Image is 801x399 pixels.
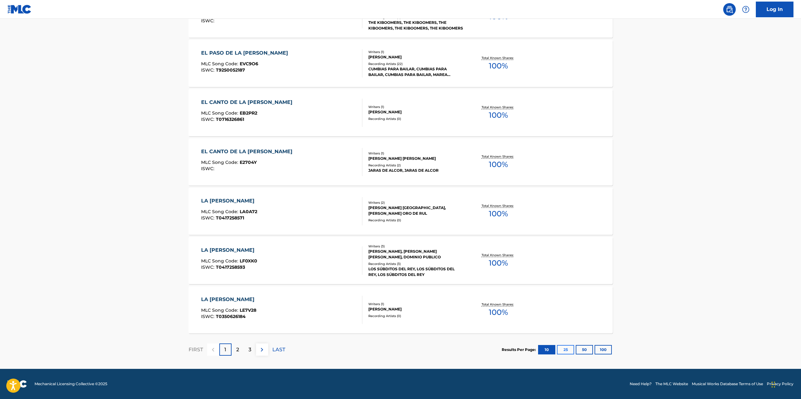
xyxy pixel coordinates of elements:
[489,257,508,269] span: 100 %
[489,159,508,170] span: 100 %
[368,218,463,223] div: Recording Artists ( 0 )
[692,381,763,387] a: Musical Works Database Terms of Use
[576,345,593,354] button: 50
[368,168,463,173] div: JARAS DE ALCOR, JARAS DE ALCOR
[368,50,463,54] div: Writers ( 1 )
[368,151,463,156] div: Writers ( 1 )
[201,110,240,116] span: MLC Song Code :
[368,163,463,168] div: Recording Artists ( 2 )
[240,258,257,264] span: LF0XK0
[240,307,256,313] span: LE7V28
[482,154,515,159] p: Total Known Shares:
[770,369,801,399] div: Widget de chat
[368,109,463,115] div: [PERSON_NAME]
[368,66,463,78] div: CUMBIAS PARA BAILAR, CUMBIAS PARA BAILAR, CUMBIAS PARA BAILAR, MAREA MUSICAL, MAREA MUSICAL
[368,62,463,66] div: Recording Artists ( 22 )
[655,381,688,387] a: The MLC Website
[201,258,240,264] span: MLC Song Code :
[240,61,258,67] span: EVC9O6
[368,306,463,312] div: [PERSON_NAME]
[189,286,613,333] a: LA [PERSON_NAME]MLC Song Code:LE7V28ISWC:T0350626184Writers (1)[PERSON_NAME]Recording Artists (0)...
[368,314,463,318] div: Recording Artists ( 0 )
[201,116,216,122] span: ISWC :
[756,2,793,17] a: Log In
[770,369,801,399] iframe: Chat Widget
[482,56,515,60] p: Total Known Shares:
[272,346,285,353] p: LAST
[189,40,613,87] a: EL PASO DE LA [PERSON_NAME]MLC Song Code:EVC9O6ISWC:T9250052187Writers (1)[PERSON_NAME]Recording ...
[189,237,613,284] a: LA [PERSON_NAME]MLC Song Code:LF0XK0ISWC:T0417258593Writers (3)[PERSON_NAME], [PERSON_NAME] [PERS...
[240,110,257,116] span: EB2PR2
[201,307,240,313] span: MLC Song Code :
[723,3,736,16] a: Public Search
[557,345,574,354] button: 25
[201,18,216,24] span: ISWC :
[482,105,515,110] p: Total Known Shares:
[216,215,244,221] span: T0417258571
[368,244,463,249] div: Writers ( 3 )
[236,346,239,353] p: 2
[201,49,291,57] div: EL PASO DE LA [PERSON_NAME]
[489,307,508,318] span: 100 %
[189,346,203,353] p: FIRST
[216,116,244,122] span: T0716326861
[189,89,613,136] a: EL CANTO DE LA [PERSON_NAME]MLC Song Code:EB2PR2ISWC:T0716326861Writers (1)[PERSON_NAME]Recording...
[8,380,27,388] img: logo
[368,200,463,205] div: Writers ( 2 )
[368,54,463,60] div: [PERSON_NAME]
[740,3,752,16] div: Help
[489,208,508,219] span: 100 %
[201,159,240,165] span: MLC Song Code :
[726,6,733,13] img: search
[489,110,508,121] span: 100 %
[201,209,240,214] span: MLC Song Code :
[201,61,240,67] span: MLC Song Code :
[368,156,463,161] div: [PERSON_NAME] [PERSON_NAME]
[368,262,463,266] div: Recording Artists ( 3 )
[216,67,245,73] span: T9250052187
[368,205,463,216] div: [PERSON_NAME] [GEOGRAPHIC_DATA], [PERSON_NAME] ORO DE RUL
[240,209,257,214] span: LA0A72
[189,138,613,186] a: EL CANTO DE LA [PERSON_NAME]MLC Song Code:E2704YISWC:Writers (1)[PERSON_NAME] [PERSON_NAME]Record...
[368,249,463,260] div: [PERSON_NAME], [PERSON_NAME] [PERSON_NAME], DOMINIO PUBLICO
[189,188,613,235] a: LA [PERSON_NAME]MLC Song Code:LA0A72ISWC:T0417258571Writers (2)[PERSON_NAME] [GEOGRAPHIC_DATA], [...
[489,60,508,72] span: 100 %
[630,381,652,387] a: Need Help?
[240,159,257,165] span: E2704Y
[201,246,258,254] div: LA [PERSON_NAME]
[201,264,216,270] span: ISWC :
[482,253,515,257] p: Total Known Shares:
[248,346,251,353] p: 3
[368,266,463,278] div: LOS SÚBDITOS DEL REY, LOS SÚBDITOS DEL REY, LOS SÚBDITOS DEL REY
[368,302,463,306] div: Writers ( 1 )
[201,67,216,73] span: ISWC :
[8,5,32,14] img: MLC Logo
[482,203,515,208] p: Total Known Shares:
[201,166,216,171] span: ISWC :
[216,264,245,270] span: T0417258593
[201,314,216,319] span: ISWC :
[201,215,216,221] span: ISWC :
[742,6,750,13] img: help
[767,381,793,387] a: Privacy Policy
[216,314,246,319] span: T0350626184
[595,345,612,354] button: 100
[201,296,258,303] div: LA [PERSON_NAME]
[502,347,537,353] p: Results Per Page:
[35,381,107,387] span: Mechanical Licensing Collective © 2025
[538,345,555,354] button: 10
[224,346,226,353] p: 1
[368,20,463,31] div: THE KIBOOMERS, THE KIBOOMERS, THE KIBOOMERS, THE KIBOOMERS, THE KIBOOMERS
[772,375,775,394] div: Arrastrar
[201,99,296,106] div: EL CANTO DE LA [PERSON_NAME]
[368,105,463,109] div: Writers ( 1 )
[368,116,463,121] div: Recording Artists ( 0 )
[201,197,258,205] div: LA [PERSON_NAME]
[482,302,515,307] p: Total Known Shares:
[258,346,266,353] img: right
[201,148,296,155] div: EL CANTO DE LA [PERSON_NAME]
